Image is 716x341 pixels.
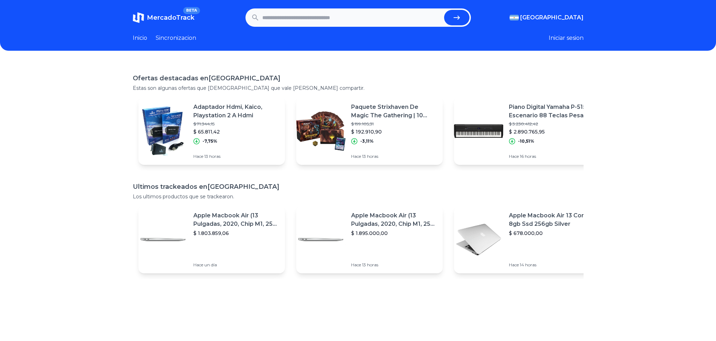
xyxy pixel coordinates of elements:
h1: Ofertas destacadas en [GEOGRAPHIC_DATA] [133,73,584,83]
p: $ 1.895.000,00 [351,230,437,237]
img: MercadoTrack [133,12,144,23]
p: Hace 13 horas [351,262,437,268]
p: $ 3.230.412,42 [509,121,595,127]
button: Iniciar sesion [549,34,584,42]
p: $ 199.105,31 [351,121,437,127]
a: Sincronizacion [156,34,196,42]
p: $ 1.803.859,06 [193,230,279,237]
p: Estas son algunas ofertas que [DEMOGRAPHIC_DATA] que vale [PERSON_NAME] compartir. [133,85,584,92]
a: Inicio [133,34,147,42]
p: $ 71.344,15 [193,121,279,127]
a: Featured imageApple Macbook Air 13 Core I5 8gb Ssd 256gb Silver$ 678.000,00Hace 14 horas [454,206,600,273]
button: [GEOGRAPHIC_DATA] [510,13,584,22]
p: Hace 13 horas [351,154,437,159]
img: Featured image [138,106,188,156]
p: Piano Digital Yamaha P-515b Escenario 88 Teclas Pesadas Cuo [509,103,595,120]
img: Featured image [454,106,503,156]
img: Argentina [510,15,519,20]
p: $ 2.890.765,95 [509,128,595,135]
span: MercadoTrack [147,14,194,21]
p: -3,11% [360,138,374,144]
a: Featured imageAdaptador Hdmi, Kaico, Playstation 2 A Hdmi$ 71.344,15$ 65.811,42-7,75%Hace 13 horas [138,97,285,165]
a: Featured imageApple Macbook Air (13 Pulgadas, 2020, Chip M1, 256 Gb De Ssd, 8 Gb De Ram) - Plata$... [296,206,443,273]
p: -10,51% [518,138,534,144]
p: Adaptador Hdmi, Kaico, Playstation 2 A Hdmi [193,103,279,120]
a: Featured imagePiano Digital Yamaha P-515b Escenario 88 Teclas Pesadas Cuo$ 3.230.412,42$ 2.890.76... [454,97,600,165]
p: Apple Macbook Air (13 Pulgadas, 2020, Chip M1, 256 Gb De Ssd, 8 Gb De Ram) - Plata [351,211,437,228]
p: $ 192.910,90 [351,128,437,135]
p: Los ultimos productos que se trackearon. [133,193,584,200]
h1: Ultimos trackeados en [GEOGRAPHIC_DATA] [133,182,584,192]
img: Featured image [138,215,188,264]
p: Hace 14 horas [509,262,595,268]
p: Hace un día [193,262,279,268]
img: Featured image [296,106,345,156]
a: Featured imageApple Macbook Air (13 Pulgadas, 2020, Chip M1, 256 Gb De Ssd, 8 Gb De Ram) - Plata$... [138,206,285,273]
span: [GEOGRAPHIC_DATA] [520,13,584,22]
p: $ 65.811,42 [193,128,279,135]
img: Featured image [296,215,345,264]
p: Hace 13 horas [193,154,279,159]
a: MercadoTrackBETA [133,12,194,23]
p: Apple Macbook Air (13 Pulgadas, 2020, Chip M1, 256 Gb De Ssd, 8 Gb De Ram) - Plata [193,211,279,228]
p: Hace 16 horas [509,154,595,159]
span: BETA [183,7,200,14]
p: Paquete Strixhaven De Magic The Gathering | 10 Potenciadores [351,103,437,120]
p: -7,75% [203,138,217,144]
p: $ 678.000,00 [509,230,595,237]
a: Featured imagePaquete Strixhaven De Magic The Gathering | 10 Potenciadores$ 199.105,31$ 192.910,9... [296,97,443,165]
img: Featured image [454,215,503,264]
p: Apple Macbook Air 13 Core I5 8gb Ssd 256gb Silver [509,211,595,228]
